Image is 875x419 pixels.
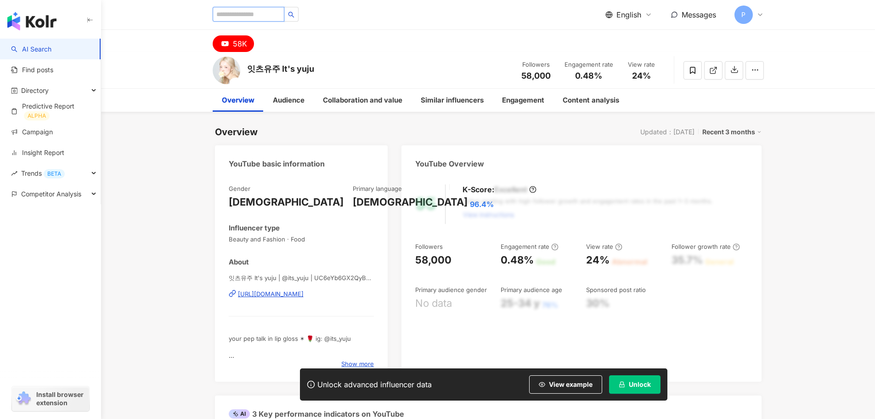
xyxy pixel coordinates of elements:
[229,409,404,419] div: 3 Key performance indicators on YouTube
[501,242,559,251] div: Engagement rate
[702,126,762,138] div: Recent 3 months
[288,11,294,18] span: search
[563,95,619,106] div: Content analysis
[229,223,280,233] div: Influencer type
[213,35,254,52] button: 58K
[213,57,240,84] img: KOL Avatar
[11,148,64,157] a: Insight Report
[229,257,249,267] div: About
[353,184,402,193] div: Primary language
[463,184,536,195] div: K-Score :
[11,127,53,137] a: Campaign
[229,195,344,209] div: [DEMOGRAPHIC_DATA]
[11,65,53,75] a: Find posts
[247,63,314,75] div: 잇츠유주 It's yuju
[501,286,562,294] div: Primary audience age
[575,71,602,80] span: 0.48%
[415,253,452,267] div: 58,000
[501,253,534,267] div: 0.48%
[616,10,641,20] span: English
[273,95,305,106] div: Audience
[11,170,17,177] span: rise
[421,95,484,106] div: Similar influencers
[529,375,602,394] button: View example
[323,95,402,106] div: Collaboration and value
[609,375,660,394] button: Unlock
[233,37,247,50] div: 58K
[229,159,325,169] div: YouTube basic information
[11,45,51,54] a: searchAI Search
[238,290,304,298] div: [URL][DOMAIN_NAME]
[741,10,745,20] span: P
[21,163,65,184] span: Trends
[672,242,740,251] div: Follower growth rate
[415,242,443,251] div: Followers
[619,381,625,388] span: lock
[521,71,551,80] span: 58,000
[519,60,553,69] div: Followers
[21,184,81,204] span: Competitor Analysis
[565,60,613,69] div: Engagement rate
[229,409,250,419] div: AI
[12,386,89,411] a: chrome extensionInstall browser extension
[11,102,93,121] a: Predictive ReportALPHA
[44,169,65,178] div: BETA
[21,80,49,101] span: Directory
[502,95,544,106] div: Engagement
[640,128,694,136] div: Updated：[DATE]
[229,235,374,243] span: Beauty and Fashion · Food
[317,380,432,389] div: Unlock advanced influencer data
[36,390,86,407] span: Install browser extension
[415,286,487,294] div: Primary audience gender
[215,126,258,138] div: Overview
[229,274,374,282] span: 잇츠유주 It's yuju | @its_yuju | UC6eYb6GX2QyBvWD8u-ofU4g
[682,10,716,19] span: Messages
[415,296,452,310] div: No data
[470,199,494,209] span: 96.4%
[229,290,374,298] a: [URL][DOMAIN_NAME]
[229,184,250,193] div: Gender
[624,60,659,69] div: View rate
[15,391,32,406] img: chrome extension
[341,360,374,368] span: Show more
[629,381,651,388] span: Unlock
[353,195,468,209] div: [DEMOGRAPHIC_DATA]
[222,95,254,106] div: Overview
[415,159,484,169] div: YouTube Overview
[549,381,593,388] span: View example
[7,12,56,30] img: logo
[632,71,651,80] span: 24%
